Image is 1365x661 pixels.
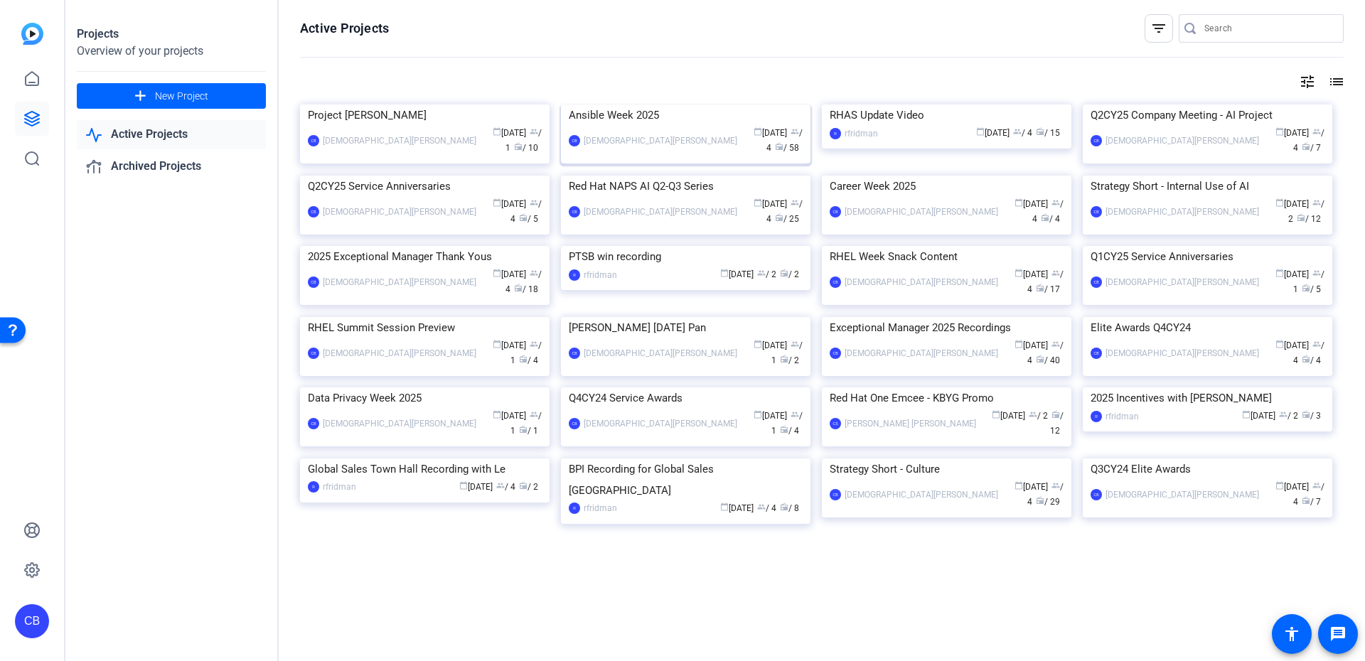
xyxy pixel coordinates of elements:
[1283,625,1300,643] mat-icon: accessibility
[1015,482,1048,492] span: [DATE]
[771,340,803,365] span: / 1
[15,604,49,638] div: CB
[493,269,526,279] span: [DATE]
[1036,284,1044,292] span: radio
[519,355,538,365] span: / 4
[308,481,319,493] div: R
[780,503,788,511] span: radio
[530,340,538,348] span: group
[514,284,538,294] span: / 18
[519,481,528,490] span: radio
[21,23,43,45] img: blue-gradient.svg
[1302,355,1321,365] span: / 4
[459,481,468,490] span: calendar_today
[569,458,803,501] div: BPI Recording for Global Sales [GEOGRAPHIC_DATA]
[323,134,476,148] div: [DEMOGRAPHIC_DATA][PERSON_NAME]
[775,213,783,222] span: radio
[1036,497,1060,507] span: / 29
[830,104,1064,126] div: RHAS Update Video
[775,214,799,224] span: / 25
[308,206,319,217] div: CB
[780,355,788,363] span: radio
[1036,355,1060,365] span: / 40
[1106,205,1259,219] div: [DEMOGRAPHIC_DATA][PERSON_NAME]
[300,20,389,37] h1: Active Projects
[1312,269,1321,277] span: group
[791,410,799,419] span: group
[754,127,762,136] span: calendar_today
[510,199,542,224] span: / 4
[584,134,737,148] div: [DEMOGRAPHIC_DATA][PERSON_NAME]
[754,411,787,421] span: [DATE]
[1297,214,1321,224] span: / 12
[519,425,528,434] span: radio
[1036,127,1044,136] span: radio
[992,411,1025,421] span: [DATE]
[323,346,476,360] div: [DEMOGRAPHIC_DATA][PERSON_NAME]
[1302,284,1310,292] span: radio
[1106,488,1259,502] div: [DEMOGRAPHIC_DATA][PERSON_NAME]
[1015,340,1023,348] span: calendar_today
[1091,176,1324,197] div: Strategy Short - Internal Use of AI
[493,198,501,207] span: calendar_today
[569,135,580,146] div: CB
[1091,317,1324,338] div: Elite Awards Q4CY24
[308,246,542,267] div: 2025 Exceptional Manager Thank Yous
[1029,410,1037,419] span: group
[493,127,501,136] span: calendar_today
[1091,246,1324,267] div: Q1CY25 Service Anniversaries
[308,418,319,429] div: CB
[493,411,526,421] span: [DATE]
[976,128,1010,138] span: [DATE]
[1091,387,1324,409] div: 2025 Incentives with [PERSON_NAME]
[323,417,476,431] div: [DEMOGRAPHIC_DATA][PERSON_NAME]
[754,340,787,350] span: [DATE]
[830,387,1064,409] div: Red Hat One Emcee - KBYG Promo
[584,346,737,360] div: [DEMOGRAPHIC_DATA][PERSON_NAME]
[780,503,799,513] span: / 8
[1275,128,1309,138] span: [DATE]
[780,426,799,436] span: / 4
[1015,481,1023,490] span: calendar_today
[514,142,523,151] span: radio
[830,418,841,429] div: CS
[1275,127,1284,136] span: calendar_today
[754,199,787,209] span: [DATE]
[493,128,526,138] span: [DATE]
[1302,143,1321,153] span: / 7
[584,205,737,219] div: [DEMOGRAPHIC_DATA][PERSON_NAME]
[845,127,878,141] div: rfridman
[1150,20,1167,37] mat-icon: filter_list
[519,426,538,436] span: / 1
[1302,284,1321,294] span: / 5
[1091,489,1102,500] div: CB
[1312,198,1321,207] span: group
[514,143,538,153] span: / 10
[1275,481,1284,490] span: calendar_today
[845,488,998,502] div: [DEMOGRAPHIC_DATA][PERSON_NAME]
[155,89,208,104] span: New Project
[569,206,580,217] div: CB
[496,481,505,490] span: group
[830,348,841,359] div: CB
[830,246,1064,267] div: RHEL Week Snack Content
[323,480,356,494] div: rfridman
[766,199,803,224] span: / 4
[519,355,528,363] span: radio
[308,176,542,197] div: Q2CY25 Service Anniversaries
[1050,411,1064,436] span: / 12
[830,317,1064,338] div: Exceptional Manager 2025 Recordings
[514,284,523,292] span: radio
[1302,142,1310,151] span: radio
[459,482,493,492] span: [DATE]
[754,198,762,207] span: calendar_today
[775,143,799,153] span: / 58
[1036,128,1060,138] span: / 15
[1051,198,1060,207] span: group
[1242,410,1251,419] span: calendar_today
[530,410,538,419] span: group
[77,120,266,149] a: Active Projects
[1299,73,1316,90] mat-icon: tune
[323,205,476,219] div: [DEMOGRAPHIC_DATA][PERSON_NAME]
[1106,346,1259,360] div: [DEMOGRAPHIC_DATA][PERSON_NAME]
